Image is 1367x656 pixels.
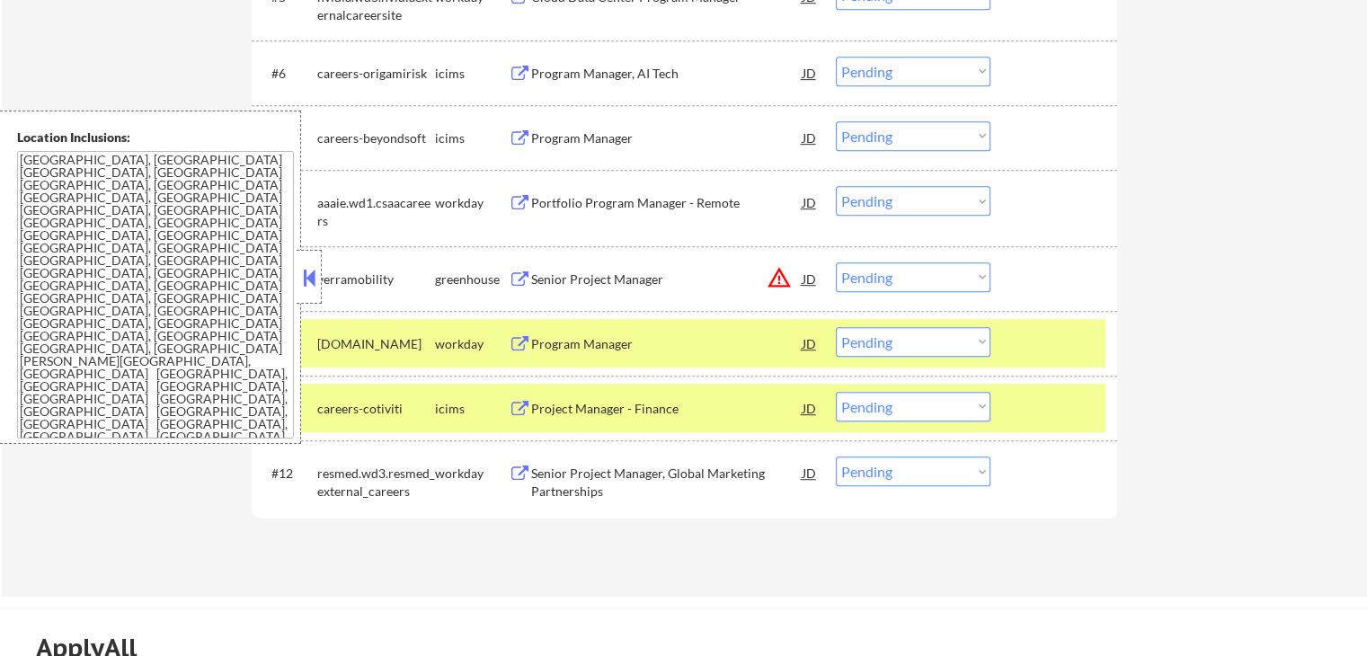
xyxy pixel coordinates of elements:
div: JD [801,57,819,89]
div: greenhouse [435,270,509,288]
div: JD [801,327,819,359]
div: careers-origamirisk [317,65,435,83]
div: workday [435,335,509,353]
div: careers-beyondsoft [317,129,435,147]
div: icims [435,129,509,147]
button: warning_amber [767,265,792,290]
div: JD [801,262,819,295]
div: Location Inclusions: [17,129,294,146]
div: verramobility [317,270,435,288]
div: Program Manager [531,129,803,147]
div: JD [801,121,819,154]
div: resmed.wd3.resmed_external_careers [317,465,435,500]
div: icims [435,65,509,83]
div: JD [801,457,819,489]
div: JD [801,186,819,218]
div: Program Manager, AI Tech [531,65,803,83]
div: Project Manager - Finance [531,400,803,418]
div: Program Manager [531,335,803,353]
div: Portfolio Program Manager - Remote [531,194,803,212]
div: [DOMAIN_NAME] [317,335,435,353]
div: icims [435,400,509,418]
div: Senior Project Manager [531,270,803,288]
div: JD [801,392,819,424]
div: aaaie.wd1.csaacareers [317,194,435,229]
div: careers-cotiviti [317,400,435,418]
div: workday [435,465,509,483]
div: Senior Project Manager, Global Marketing Partnerships [531,465,803,500]
div: #6 [271,65,303,83]
div: workday [435,194,509,212]
div: #12 [271,465,303,483]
